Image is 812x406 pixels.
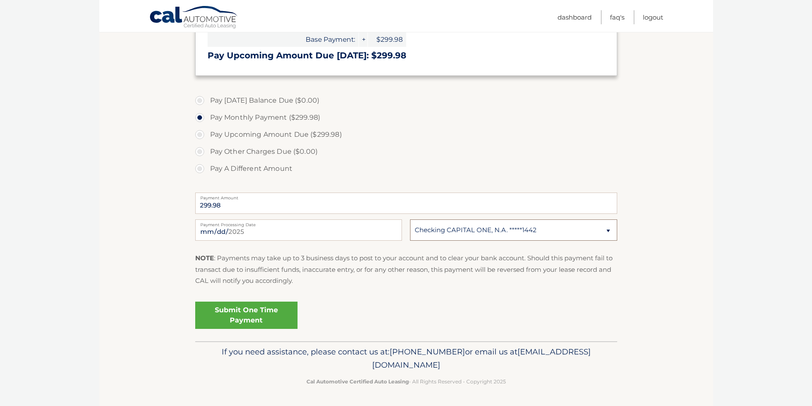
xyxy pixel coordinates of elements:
strong: Cal Automotive Certified Auto Leasing [306,378,409,385]
span: [PHONE_NUMBER] [390,347,465,357]
a: Cal Automotive [149,6,239,30]
label: Pay Upcoming Amount Due ($299.98) [195,126,617,143]
span: $299.98 [368,32,406,47]
label: Pay Monthly Payment ($299.98) [195,109,617,126]
span: + [359,32,367,47]
label: Pay A Different Amount [195,160,617,177]
input: Payment Amount [195,193,617,214]
a: Submit One Time Payment [195,302,298,329]
label: Payment Amount [195,193,617,199]
label: Payment Processing Date [195,219,402,226]
a: Logout [643,10,663,24]
label: Pay Other Charges Due ($0.00) [195,143,617,160]
input: Payment Date [195,219,402,241]
h3: Pay Upcoming Amount Due [DATE]: $299.98 [208,50,605,61]
p: If you need assistance, please contact us at: or email us at [201,345,612,372]
p: - All Rights Reserved - Copyright 2025 [201,377,612,386]
span: Base Payment: [208,32,358,47]
a: FAQ's [610,10,624,24]
strong: NOTE [195,254,214,262]
p: : Payments may take up to 3 business days to post to your account and to clear your bank account.... [195,253,617,286]
label: Pay [DATE] Balance Due ($0.00) [195,92,617,109]
a: Dashboard [558,10,592,24]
